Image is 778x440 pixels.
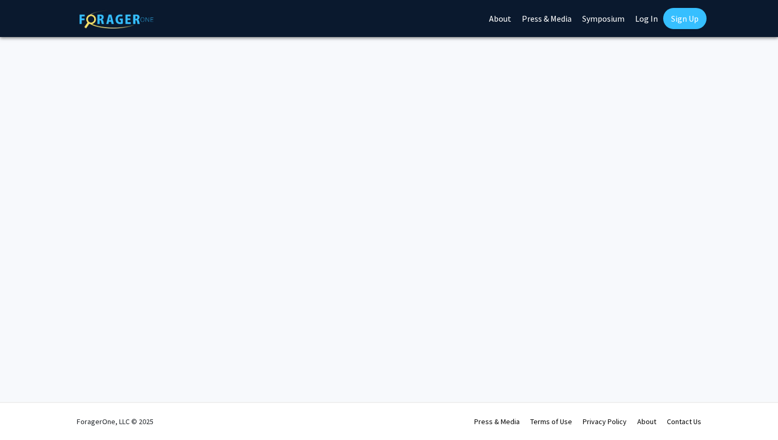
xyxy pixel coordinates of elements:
a: Privacy Policy [583,417,627,426]
a: About [637,417,656,426]
div: ForagerOne, LLC © 2025 [77,403,153,440]
a: Sign Up [663,8,707,29]
a: Press & Media [474,417,520,426]
a: Terms of Use [530,417,572,426]
img: ForagerOne Logo [79,10,153,29]
a: Contact Us [667,417,701,426]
